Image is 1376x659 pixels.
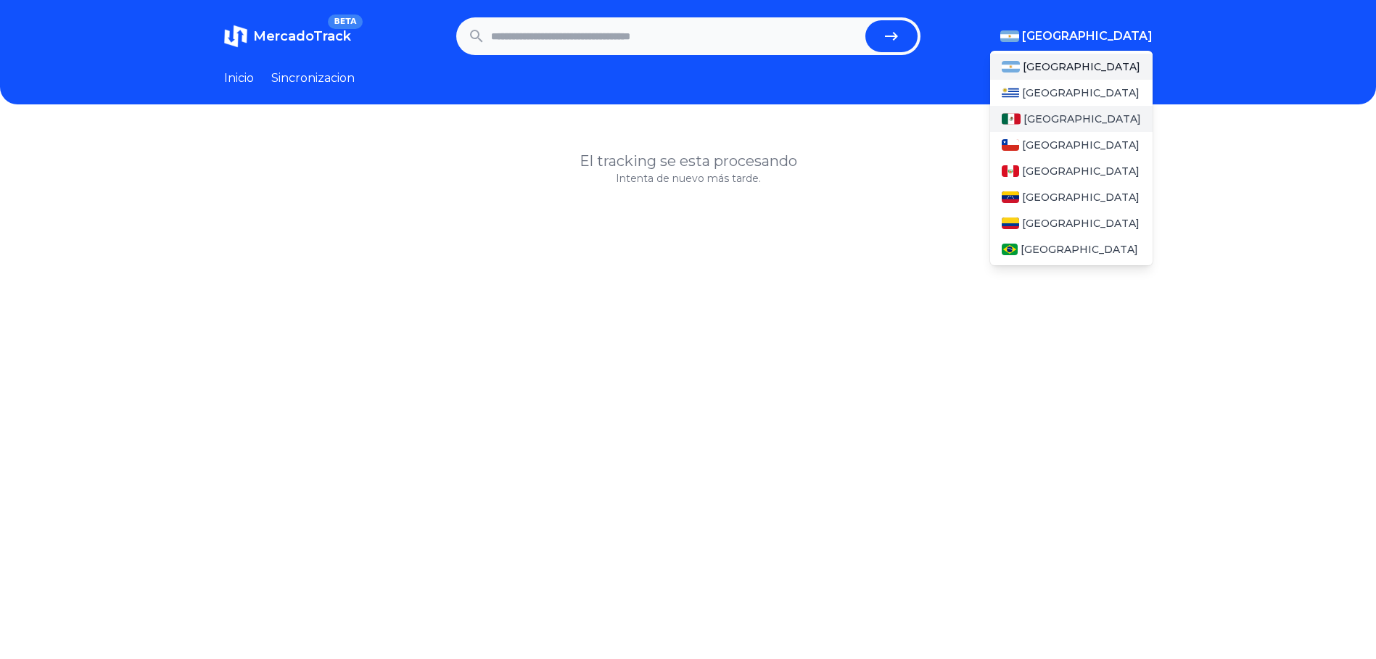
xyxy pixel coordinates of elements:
[1023,59,1140,74] span: [GEOGRAPHIC_DATA]
[253,28,351,44] span: MercadoTrack
[1021,242,1138,257] span: [GEOGRAPHIC_DATA]
[990,106,1153,132] a: Mexico[GEOGRAPHIC_DATA]
[1022,138,1140,152] span: [GEOGRAPHIC_DATA]
[990,210,1153,236] a: Colombia[GEOGRAPHIC_DATA]
[224,171,1153,186] p: Intenta de nuevo más tarde.
[224,25,247,48] img: MercadoTrack
[1002,87,1019,99] img: Uruguay
[990,184,1153,210] a: Venezuela[GEOGRAPHIC_DATA]
[990,158,1153,184] a: Peru[GEOGRAPHIC_DATA]
[224,25,351,48] a: MercadoTrackBETA
[1022,216,1140,231] span: [GEOGRAPHIC_DATA]
[1002,113,1021,125] img: Mexico
[1002,244,1018,255] img: Brasil
[990,80,1153,106] a: Uruguay[GEOGRAPHIC_DATA]
[990,54,1153,80] a: Argentina[GEOGRAPHIC_DATA]
[1022,28,1153,45] span: [GEOGRAPHIC_DATA]
[1002,61,1021,72] img: Argentina
[1022,164,1140,178] span: [GEOGRAPHIC_DATA]
[990,236,1153,262] a: Brasil[GEOGRAPHIC_DATA]
[224,70,254,87] a: Inicio
[1000,28,1153,45] button: [GEOGRAPHIC_DATA]
[1002,139,1019,151] img: Chile
[1000,30,1019,42] img: Argentina
[1022,190,1140,204] span: [GEOGRAPHIC_DATA]
[990,132,1153,158] a: Chile[GEOGRAPHIC_DATA]
[224,151,1153,171] h1: El tracking se esta procesando
[328,14,362,29] span: BETA
[1002,165,1019,177] img: Peru
[1022,86,1140,100] span: [GEOGRAPHIC_DATA]
[1023,112,1141,126] span: [GEOGRAPHIC_DATA]
[271,70,355,87] a: Sincronizacion
[1002,217,1019,229] img: Colombia
[1002,191,1019,203] img: Venezuela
